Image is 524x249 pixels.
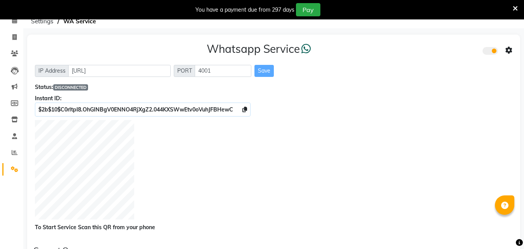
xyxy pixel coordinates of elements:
span: DISCONNECTED [53,84,88,91]
div: To Start Service Scan this QR from your phone [35,223,512,232]
span: IP Address [35,65,69,77]
span: WA Service [59,14,100,28]
span: PORT [174,65,195,77]
input: Sizing example input [195,65,251,77]
span: Settings [27,14,57,28]
input: Sizing example input [68,65,171,77]
button: Pay [296,3,320,16]
div: Instant ID: [35,94,512,103]
div: Status: [35,83,512,91]
span: $2b$10$C0rltpI8.OhGlNBgV0ENNO4RjXgZ2.044KXSWwEtv0oVuhJFBHewC [38,106,233,113]
div: You have a payment due from 297 days [195,6,294,14]
h3: Whatsapp Service [207,42,311,56]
